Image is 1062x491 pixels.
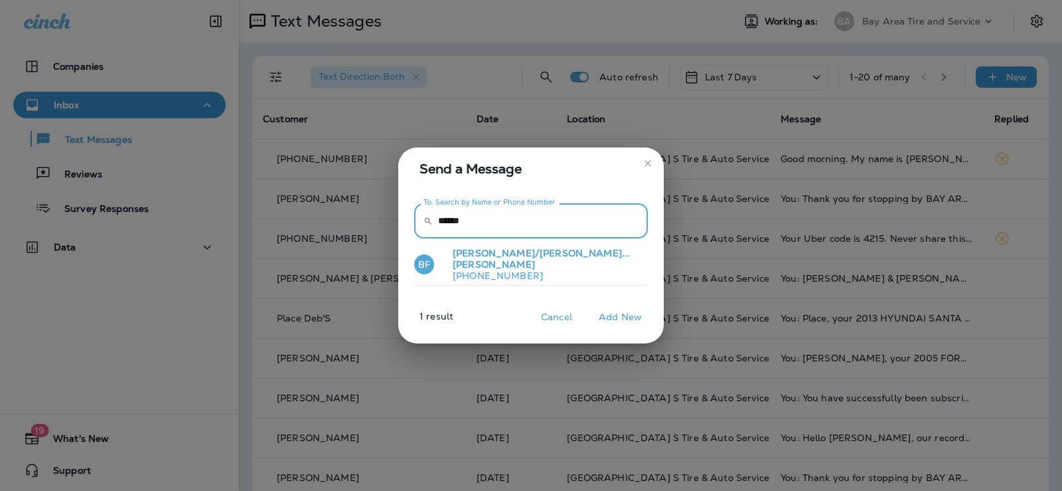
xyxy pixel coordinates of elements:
[423,197,556,207] label: To: Search by Name or Phone Number
[414,254,434,274] div: BF
[414,244,648,286] button: BF[PERSON_NAME]/[PERSON_NAME]... [PERSON_NAME][PHONE_NUMBER]
[419,158,648,179] span: Send a Message
[637,153,658,174] button: close
[453,258,535,270] span: [PERSON_NAME]
[532,307,581,328] button: Cancel
[442,270,643,281] p: [PHONE_NUMBER]
[393,311,453,332] p: 1 result
[592,307,648,328] button: Add New
[453,247,630,259] span: [PERSON_NAME]/[PERSON_NAME]...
